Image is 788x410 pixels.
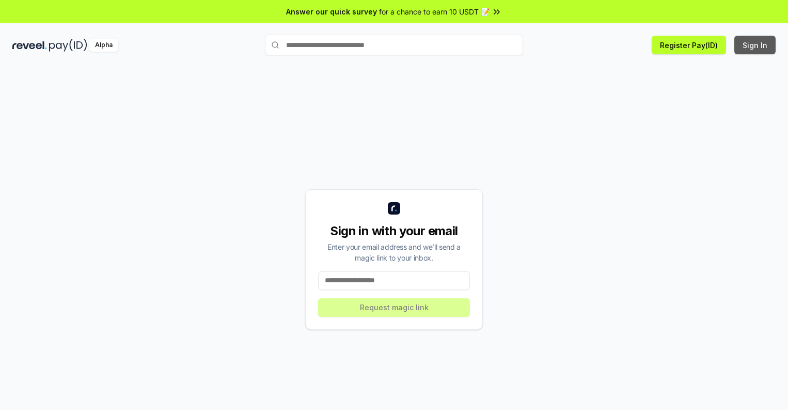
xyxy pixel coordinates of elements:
[286,6,377,17] span: Answer our quick survey
[318,241,470,263] div: Enter your email address and we’ll send a magic link to your inbox.
[652,36,726,54] button: Register Pay(ID)
[318,223,470,239] div: Sign in with your email
[49,39,87,52] img: pay_id
[89,39,118,52] div: Alpha
[734,36,776,54] button: Sign In
[379,6,490,17] span: for a chance to earn 10 USDT 📝
[388,202,400,215] img: logo_small
[12,39,47,52] img: reveel_dark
